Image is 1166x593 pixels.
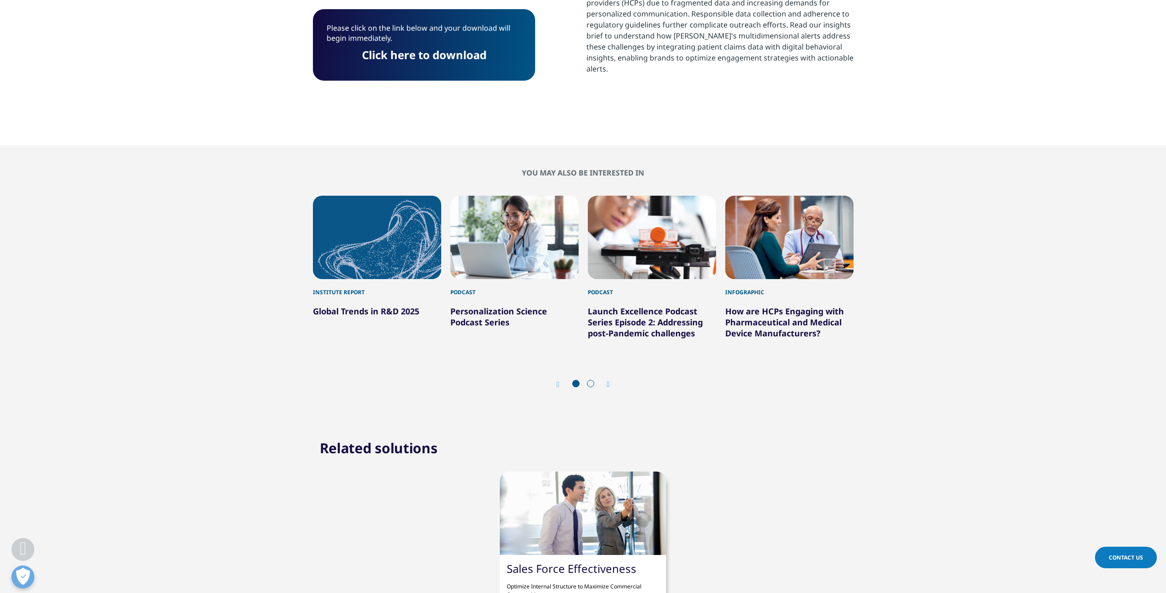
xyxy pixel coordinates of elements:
[725,279,854,296] div: Infographic
[450,306,547,328] a: Personalization Science Podcast Series
[588,279,716,296] div: Podcast
[1095,547,1157,568] a: Contact Us
[362,47,487,62] a: Click here to download
[588,306,703,339] a: Launch Excellence Podcast Series Episode 2: Addressing post-Pandemic challenges
[313,279,441,296] div: Institute Report
[557,380,569,389] div: Previous slide
[313,306,419,317] a: Global Trends in R&D 2025
[598,380,610,389] div: Next slide
[313,196,441,339] div: 1 / 6
[320,439,438,457] h2: Related solutions
[725,196,854,339] div: 4 / 6
[450,279,579,296] div: Podcast
[450,196,579,339] div: 2 / 6
[725,306,844,339] a: How are HCPs Engaging with Pharmaceutical and Medical Device Manufacturers?
[11,566,34,588] button: Voorkeuren openen
[507,561,636,576] a: Sales Force Effectiveness
[1109,554,1143,561] span: Contact Us
[327,23,521,50] p: Please click on the link below and your download will begin immediately.
[588,196,716,339] div: 3 / 6
[313,168,854,177] h2: You may also be interested in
